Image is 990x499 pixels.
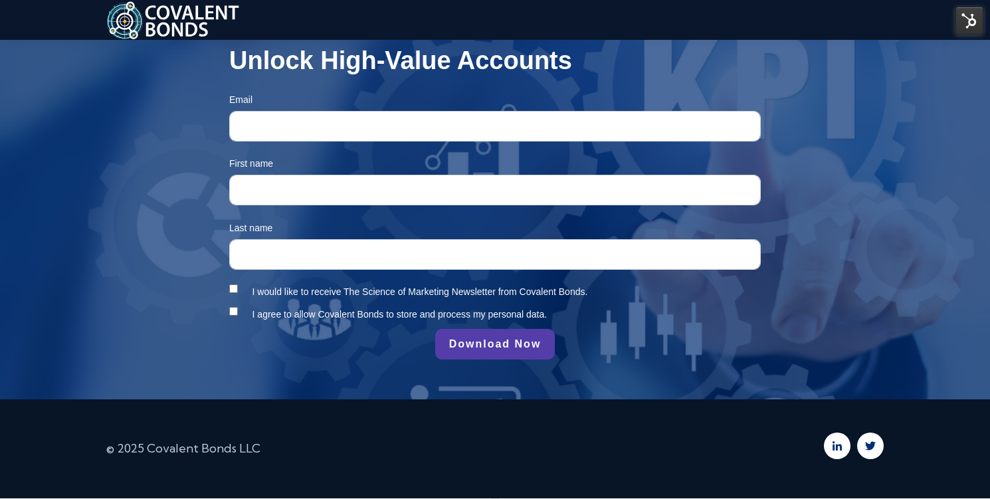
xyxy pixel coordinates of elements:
[787,355,990,499] iframe: Chat Widget
[252,309,547,320] p: I agree to allow Covalent Bonds to store and process my personal data.
[106,441,260,456] span: © 2025 Covalent Bonds LLC
[229,307,238,316] input: I agree to allow Covalent Bonds to store and process my personal data.
[955,7,983,35] img: HubSpot Tools Menu Toggle
[229,284,238,293] input: I would like to receive The Science of Marketing Newsletter from Covalent Bonds.
[229,46,761,76] h2: Unlock High-Value Accounts
[229,94,252,105] span: Email
[435,329,555,359] input: Download Now
[229,223,272,233] span: Last name
[252,286,588,297] p: I would like to receive The Science of Marketing Newsletter from Covalent Bonds.
[229,158,273,169] span: First name
[106,1,239,39] img: 6268559224d3c37b5db4967d_Covalent Bonds Logo White-1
